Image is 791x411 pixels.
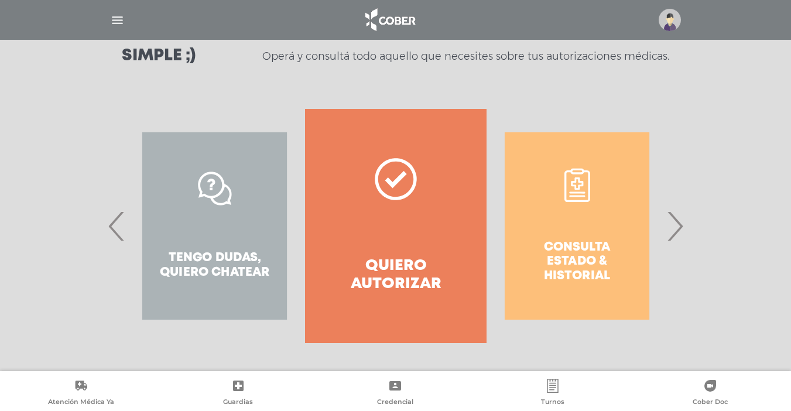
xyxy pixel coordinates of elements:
span: Cober Doc [693,398,728,408]
a: Atención Médica Ya [2,379,160,409]
span: Guardias [223,398,253,408]
span: Next [663,194,686,258]
span: Previous [105,194,128,258]
h4: Quiero autorizar [326,257,465,293]
span: Credencial [377,398,413,408]
a: Quiero autorizar [305,109,486,343]
h3: Simple ;) [122,48,196,64]
a: Credencial [317,379,474,409]
img: Cober_menu-lines-white.svg [110,13,125,28]
a: Turnos [474,379,632,409]
span: Atención Médica Ya [48,398,114,408]
span: Turnos [541,398,564,408]
a: Guardias [160,379,317,409]
a: Cober Doc [631,379,789,409]
img: logo_cober_home-white.png [359,6,420,34]
p: Operá y consultá todo aquello que necesites sobre tus autorizaciones médicas. [262,49,669,63]
img: profile-placeholder.svg [659,9,681,31]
